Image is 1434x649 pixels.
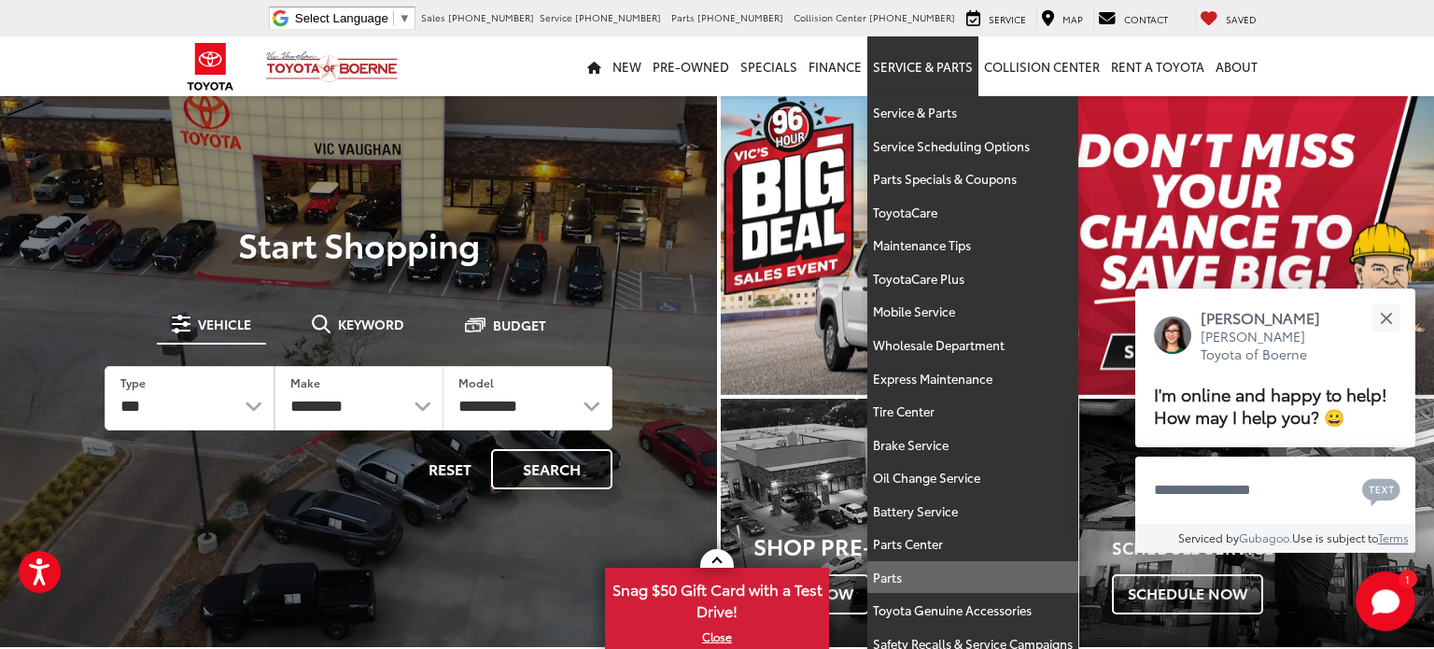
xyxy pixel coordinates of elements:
[735,36,803,96] a: Specials
[867,395,1078,429] a: Tire Center: Opens in a new tab
[721,93,1434,395] div: carousel slide number 1 of 1
[265,50,399,83] img: Vic Vaughan Toyota of Boerne
[803,36,867,96] a: Finance
[1366,298,1406,338] button: Close
[1226,12,1257,26] span: Saved
[290,374,320,390] label: Make
[1201,307,1339,328] p: [PERSON_NAME]
[1405,574,1410,583] span: 1
[1112,539,1434,557] h4: Schedule Service
[1135,457,1415,524] textarea: Type your message
[1112,574,1263,614] span: Schedule Now
[753,533,1075,557] h3: Shop Pre-Owned
[338,317,404,331] span: Keyword
[1356,571,1415,631] svg: Start Chat
[1356,571,1415,631] button: Toggle Chat Window
[1093,8,1173,29] a: Contact
[867,329,1078,362] a: Wholesale Department
[575,10,661,24] span: [PHONE_NUMBER]
[962,8,1031,29] a: Service
[978,36,1105,96] a: Collision Center
[989,12,1026,26] span: Service
[1105,36,1210,96] a: Rent a Toyota
[721,399,1075,647] a: Shop Pre-Owned Shop Now
[867,495,1078,529] a: Battery Service
[721,93,1434,395] img: Big Deal Sales Event
[867,229,1078,262] a: Maintenance Tips
[867,362,1078,396] a: Express Maintenance
[491,449,612,489] button: Search
[607,570,827,627] span: Snag $50 Gift Card with a Test Drive!
[176,36,246,97] img: Toyota
[867,96,1078,130] a: Service & Parts: Opens in a new tab
[1178,529,1239,545] span: Serviced by
[867,429,1078,462] a: Brake Service
[1036,8,1088,29] a: Map
[697,10,783,24] span: [PHONE_NUMBER]
[1362,476,1400,506] svg: Text
[120,374,146,390] label: Type
[867,295,1078,329] a: Mobile Service
[1135,289,1415,553] div: Close[PERSON_NAME][PERSON_NAME] Toyota of BoerneI'm online and happy to help! How may I help you?...
[540,10,572,24] span: Service
[867,130,1078,163] a: Service Scheduling Options
[867,262,1078,296] a: ToyotaCare Plus
[1378,529,1409,545] a: Terms
[1210,36,1263,96] a: About
[295,11,411,25] a: Select Language​
[448,10,534,24] span: [PHONE_NUMBER]
[399,11,411,25] span: ▼
[721,93,1434,395] section: Carousel section with vehicle pictures - may contain disclaimers.
[78,225,639,262] p: Start Shopping
[1239,529,1292,545] a: Gubagoo.
[1124,12,1168,26] span: Contact
[493,318,546,332] span: Budget
[1195,8,1261,29] a: My Saved Vehicles
[867,36,978,96] a: Service & Parts: Opens in a new tab
[1292,529,1378,545] span: Use is subject to
[1062,12,1083,26] span: Map
[867,461,1078,495] a: Oil Change Service
[295,11,388,25] span: Select Language
[647,36,735,96] a: Pre-Owned
[1357,469,1406,511] button: Chat with SMS
[867,561,1078,595] a: Parts
[413,449,487,489] button: Reset
[721,399,1075,647] div: Toyota
[198,317,251,331] span: Vehicle
[867,594,1078,628] a: Toyota Genuine Accessories: Opens in a new tab
[1079,399,1434,647] a: Schedule Service Schedule Now
[393,11,394,25] span: ​
[1201,328,1339,364] p: [PERSON_NAME] Toyota of Boerne
[867,162,1078,196] a: Parts Specials & Coupons
[671,10,695,24] span: Parts
[421,10,445,24] span: Sales
[867,528,1078,561] a: Parts Center: Opens in a new tab
[1154,381,1387,429] span: I'm online and happy to help! How may I help you? 😀
[1079,399,1434,647] div: Toyota
[869,10,955,24] span: [PHONE_NUMBER]
[794,10,866,24] span: Collision Center
[867,196,1078,230] a: ToyotaCare
[582,36,607,96] a: Home
[458,374,494,390] label: Model
[607,36,647,96] a: New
